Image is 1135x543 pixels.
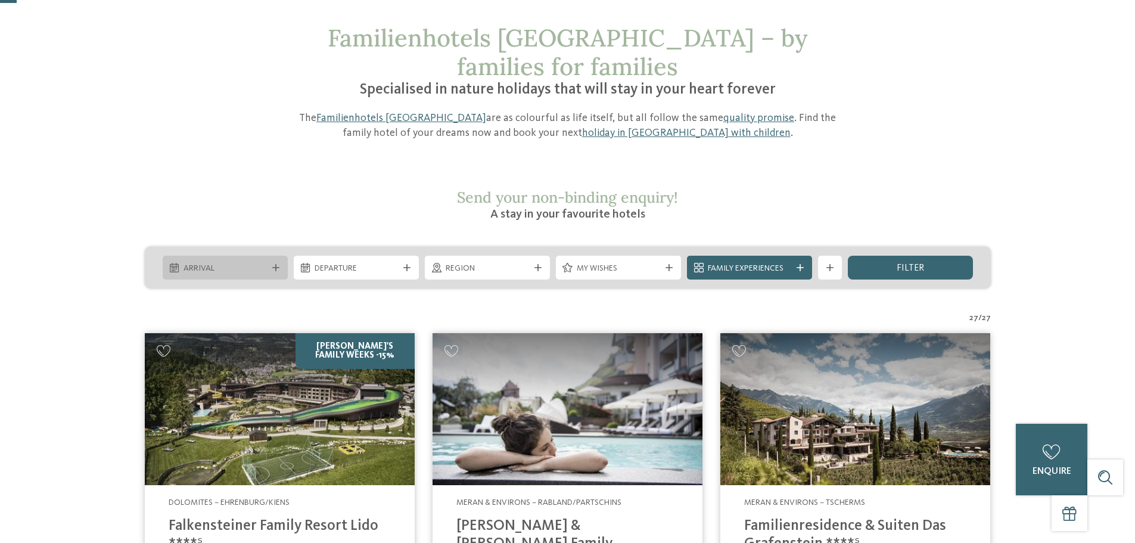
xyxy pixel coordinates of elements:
span: enquire [1033,467,1071,476]
span: Send your non-binding enquiry! [457,188,678,207]
img: Looking for family hotels? Find the best ones here! [145,333,415,485]
a: enquire [1016,424,1087,495]
span: / [978,312,982,324]
span: Arrival [184,263,267,275]
span: A stay in your favourite hotels [490,209,645,221]
span: filter [897,263,924,273]
span: 27 [969,312,978,324]
span: 27 [982,312,991,324]
span: Family Experiences [708,263,791,275]
span: Meran & Environs – Rabland/Partschins [456,498,621,507]
span: Specialised in nature holidays that will stay in your heart forever [360,82,776,97]
span: Meran & Environs – Tscherms [744,498,865,507]
span: Familienhotels [GEOGRAPHIC_DATA] – by families for families [328,23,807,82]
a: holiday in [GEOGRAPHIC_DATA] with children [582,128,791,138]
p: The are as colourful as life itself, but all follow the same . Find the family hotel of your drea... [285,111,851,141]
span: Dolomites – Ehrenburg/Kiens [169,498,290,507]
span: My wishes [577,263,660,275]
a: quality promise [723,113,794,123]
img: Looking for family hotels? Find the best ones here! [433,333,702,485]
span: Departure [315,263,398,275]
span: Region [446,263,529,275]
a: Familienhotels [GEOGRAPHIC_DATA] [316,113,486,123]
img: Looking for family hotels? Find the best ones here! [720,333,990,485]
